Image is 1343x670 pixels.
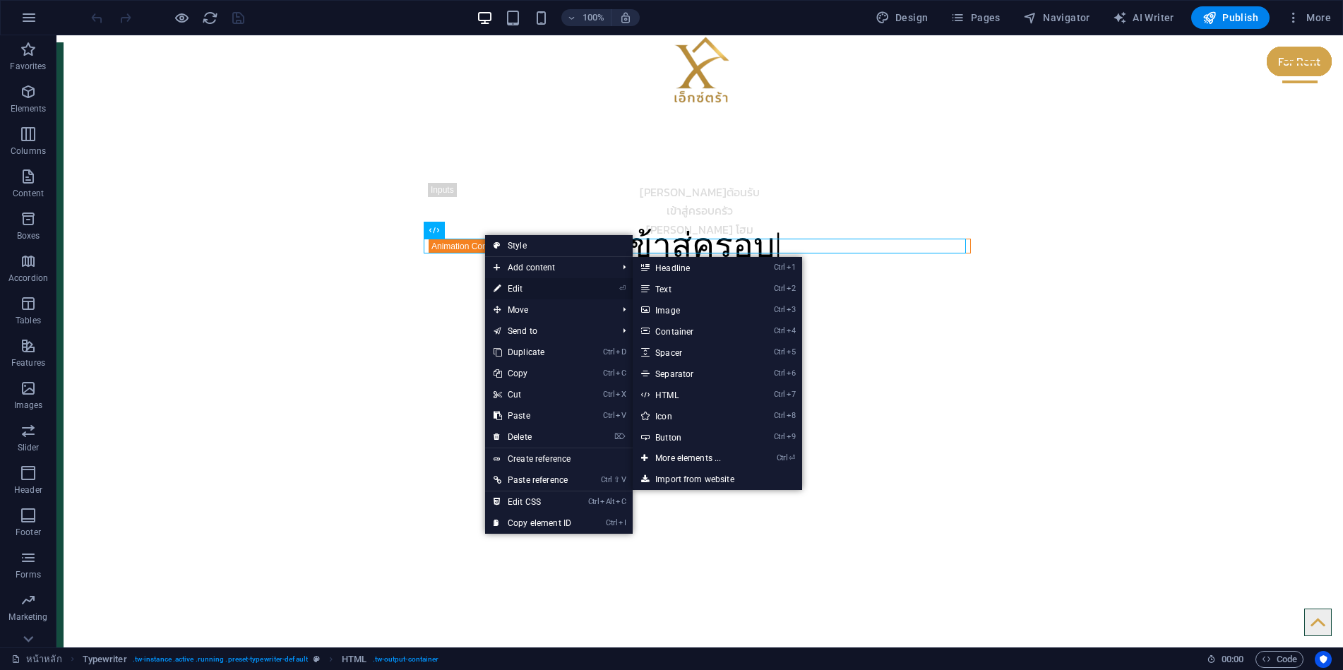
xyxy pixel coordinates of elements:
[787,432,796,441] i: 9
[774,326,785,335] i: Ctrl
[17,230,40,241] p: Boxes
[485,426,580,448] a: ⌦Delete
[616,497,626,506] i: C
[616,390,626,399] i: X
[774,284,785,293] i: Ctrl
[1210,11,1275,41] div: For Rent
[16,527,41,538] p: Footer
[787,263,796,272] i: 1
[1287,11,1331,25] span: More
[173,9,190,26] button: Click here to leave preview mode and continue editing
[1107,6,1180,29] button: AI Writer
[774,263,785,272] i: Ctrl
[633,384,749,405] a: Ctrl7HTML
[18,442,40,453] p: Slider
[1262,651,1297,668] span: Code
[201,9,218,26] button: reload
[787,305,796,314] i: 3
[485,342,580,363] a: CtrlDDuplicate
[83,651,127,668] span: Click to select. Double-click to edit
[1222,651,1243,668] span: 00 00
[619,284,626,293] i: ⏎
[616,369,626,378] i: C
[1113,11,1174,25] span: AI Writer
[633,405,749,426] a: Ctrl8Icon
[11,357,45,369] p: Features
[485,384,580,405] a: CtrlXCut
[774,411,785,420] i: Ctrl
[10,61,46,72] p: Favorites
[11,103,47,114] p: Elements
[614,432,626,441] i: ⌦
[485,299,611,321] span: Move
[373,651,439,668] span: . tw-output-container
[950,11,1000,25] span: Pages
[600,497,614,506] i: Alt
[8,273,48,284] p: Accordion
[633,299,749,321] a: Ctrl3Image
[16,569,41,580] p: Forms
[485,491,580,513] a: CtrlAltCEdit CSS
[616,411,626,420] i: V
[787,326,796,335] i: 4
[633,278,749,299] a: Ctrl2Text
[774,305,785,314] i: Ctrl
[633,469,802,490] a: Import from website
[1315,651,1332,668] button: Usercentrics
[485,363,580,384] a: CtrlCCopy
[774,432,785,441] i: Ctrl
[485,469,580,491] a: Ctrl⇧VPaste reference
[11,651,62,668] a: Click to cancel selection. Double-click to open Pages
[13,188,44,199] p: Content
[1202,11,1258,25] span: Publish
[616,347,626,357] i: D
[485,405,580,426] a: CtrlVPaste
[603,411,614,420] i: Ctrl
[485,278,580,299] a: ⏎Edit
[619,11,632,24] i: On resize automatically adjust zoom level to fit chosen device.
[603,390,614,399] i: Ctrl
[787,284,796,293] i: 2
[774,347,785,357] i: Ctrl
[14,484,42,496] p: Header
[870,6,934,29] button: Design
[485,513,580,534] a: CtrlICopy element ID
[621,475,626,484] i: V
[876,11,929,25] span: Design
[16,315,41,326] p: Tables
[8,611,47,623] p: Marketing
[774,369,785,378] i: Ctrl
[606,518,617,527] i: Ctrl
[633,363,749,384] a: Ctrl6Separator
[789,453,795,462] i: ⏎
[202,10,218,26] i: Reload page
[614,475,620,484] i: ⇧
[1207,651,1244,668] h6: Session time
[619,518,626,527] i: I
[633,257,749,278] a: Ctrl1Headline
[787,390,796,399] i: 7
[787,347,796,357] i: 5
[583,9,605,26] h6: 100%
[14,400,43,411] p: Images
[787,411,796,420] i: 8
[787,369,796,378] i: 6
[1255,651,1303,668] button: Code
[485,321,611,342] a: Send to
[633,321,749,342] a: Ctrl4Container
[133,651,308,668] span: . tw-instance .active .running .preset-typewriter-default
[1023,11,1090,25] span: Navigator
[588,497,599,506] i: Ctrl
[774,390,785,399] i: Ctrl
[633,342,749,363] a: Ctrl5Spacer
[561,9,611,26] button: 100%
[11,145,46,157] p: Columns
[485,257,611,278] span: Add content
[1191,6,1270,29] button: Publish
[777,453,788,462] i: Ctrl
[601,475,612,484] i: Ctrl
[1017,6,1096,29] button: Navigator
[1281,6,1337,29] button: More
[485,235,633,256] a: Style
[603,347,614,357] i: Ctrl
